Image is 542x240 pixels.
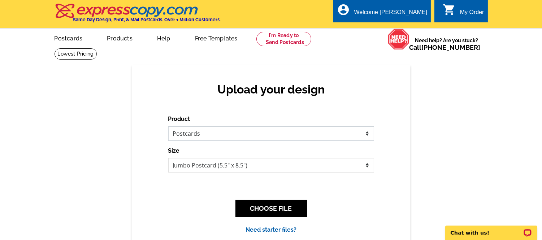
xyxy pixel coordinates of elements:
div: Welcome [PERSON_NAME] [354,9,427,19]
a: Need starter files? [246,226,296,233]
a: shopping_cart My Order [443,8,484,17]
a: Help [146,29,182,46]
h4: Same Day Design, Print, & Mail Postcards. Over 1 Million Customers. [73,17,221,22]
a: Postcards [43,29,94,46]
span: Need help? Are you stuck? [409,37,484,51]
h2: Upload your design [175,83,367,96]
a: [PHONE_NUMBER] [422,44,481,51]
img: help [388,29,409,50]
span: Call [409,44,481,51]
i: account_circle [337,3,350,16]
a: Products [95,29,144,46]
a: Free Templates [183,29,249,46]
button: CHOOSE FILE [235,200,307,217]
iframe: LiveChat chat widget [441,217,542,240]
div: My Order [460,9,484,19]
a: Same Day Design, Print, & Mail Postcards. Over 1 Million Customers. [55,9,221,22]
label: Product [168,115,190,123]
i: shopping_cart [443,3,456,16]
label: Size [168,147,180,155]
